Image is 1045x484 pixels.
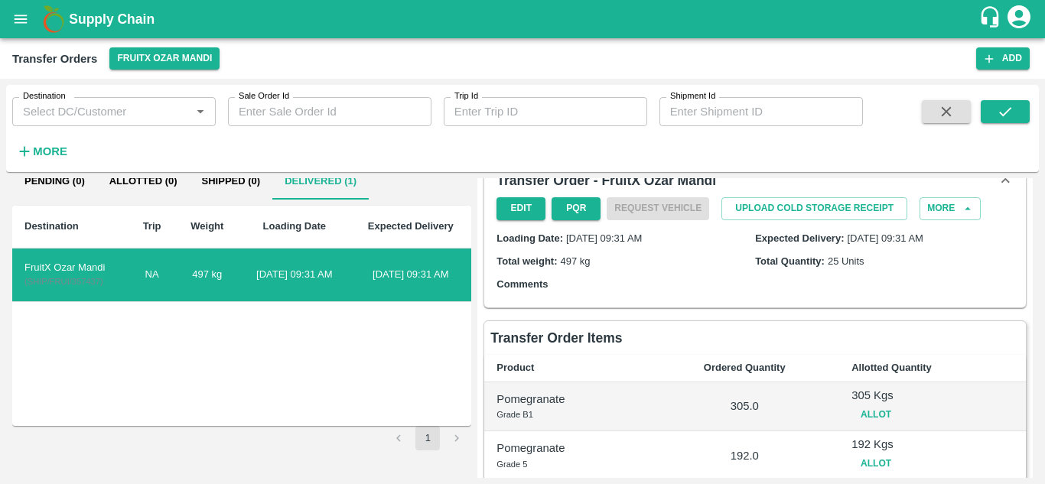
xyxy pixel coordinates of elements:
[851,362,932,373] b: Allotted Quantity
[17,102,186,122] input: Select DC/Customer
[12,138,71,164] button: More
[670,90,715,102] label: Shipment Id
[721,197,907,219] button: Upload Cold Storage Receipt
[350,248,471,302] td: [DATE] 09:31 AM
[272,163,369,200] button: Delivered (1)
[755,232,844,244] label: Expected Delivery:
[496,362,534,373] b: Product
[496,170,716,191] h6: Transfer Order - FruitX Ozar Mandi
[662,447,827,464] p: 192.0
[12,163,97,200] button: Pending (0)
[12,49,97,69] div: Transfer Orders
[143,220,161,232] b: Trip
[851,404,900,426] button: Allot
[847,232,923,244] span: [DATE] 09:31 AM
[129,248,176,302] td: NA
[490,327,622,349] h6: Transfer Order Items
[190,102,210,122] button: Open
[23,90,66,102] label: Destination
[552,197,601,219] button: PQR
[496,440,637,456] p: Pomegranate
[828,255,864,267] span: 25 Units
[69,11,155,27] b: Supply Chain
[851,453,900,475] button: Allot
[496,197,545,219] button: Edit
[384,426,471,450] nav: pagination navigation
[38,4,69,34] img: logo
[1005,3,1033,35] div: account of current user
[415,426,440,450] button: page 1
[851,436,1014,453] p: 192 Kgs
[496,460,527,469] span: Grade 5
[69,8,978,30] a: Supply Chain
[24,277,103,286] span: ( SHIP/FRUI/357437 )
[190,163,273,200] button: Shipped (0)
[228,97,431,126] input: Enter Sale Order Id
[976,47,1030,70] button: Add
[566,232,642,244] span: [DATE] 09:31 AM
[662,398,827,414] p: 305.0
[239,248,350,302] td: [DATE] 09:31 AM
[920,197,981,219] button: More
[755,255,825,267] label: Total Quantity:
[3,2,38,37] button: open drawer
[190,220,223,232] b: Weight
[851,387,1014,404] p: 305 Kgs
[978,5,1005,33] div: customer-support
[704,362,786,373] b: Ordered Quantity
[484,170,1026,191] div: Transfer Order - FruitX Ozar Mandi
[109,47,220,70] button: Select DC
[368,220,454,232] b: Expected Delivery
[97,163,190,200] button: Allotted (0)
[659,97,863,126] input: Enter Shipment ID
[239,90,289,102] label: Sale Order Id
[263,220,326,232] b: Loading Date
[444,97,647,126] input: Enter Trip ID
[24,220,79,232] b: Destination
[33,145,67,158] strong: More
[496,410,533,419] span: Grade B1
[175,248,239,302] td: 497 kg
[496,391,637,408] p: Pomegranate
[496,278,548,290] label: Comments
[496,232,563,244] label: Loading Date:
[561,255,591,267] span: 497 kg
[496,255,557,267] label: Total weight:
[454,90,478,102] label: Trip Id
[24,261,116,275] div: FruitX Ozar Mandi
